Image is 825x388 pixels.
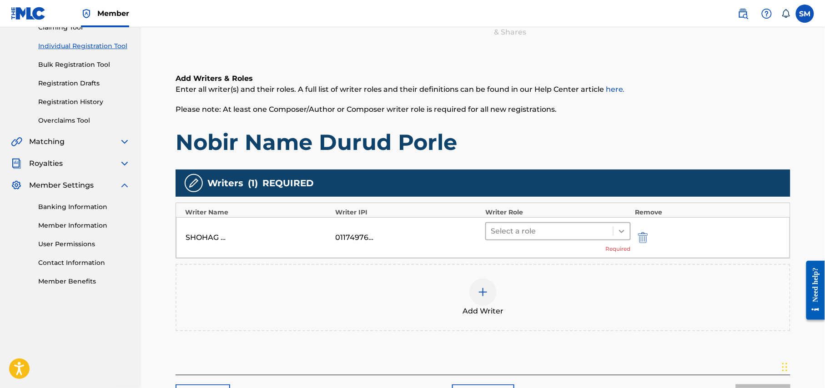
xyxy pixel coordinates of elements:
[176,105,557,114] span: Please note: At least one Composer/Author or Composer writer role is required for all new registr...
[635,208,781,217] div: Remove
[485,208,631,217] div: Writer Role
[38,97,130,107] a: Registration History
[11,158,22,169] img: Royalties
[780,344,825,388] iframe: Chat Widget
[262,176,314,190] span: REQUIRED
[796,5,814,23] div: User Menu
[478,287,488,298] img: add
[176,85,625,94] span: Enter all writer(s) and their roles. A full list of writer roles and their definitions can be fou...
[176,73,790,84] h6: Add Writers & Roles
[29,158,63,169] span: Royalties
[638,232,648,243] img: 12a2ab48e56ec057fbd8.svg
[11,136,22,147] img: Matching
[38,258,130,268] a: Contact Information
[606,85,625,94] a: here.
[734,5,752,23] a: Public Search
[97,8,129,19] span: Member
[38,41,130,51] a: Individual Registration Tool
[738,8,749,19] img: search
[119,158,130,169] img: expand
[38,277,130,286] a: Member Benefits
[38,79,130,88] a: Registration Drafts
[463,306,503,317] span: Add Writer
[185,208,331,217] div: Writer Name
[11,180,22,191] img: Member Settings
[11,7,46,20] img: MLC Logo
[335,208,481,217] div: Writer IPI
[176,129,790,156] h1: Nobir Name Durud Porle
[606,245,631,253] span: Required
[38,116,130,125] a: Overclaims Tool
[81,8,92,19] img: Top Rightsholder
[38,60,130,70] a: Bulk Registration Tool
[781,9,790,18] div: Notifications
[38,202,130,212] a: Banking Information
[119,180,130,191] img: expand
[119,136,130,147] img: expand
[38,23,130,32] a: Claiming Tool
[29,136,65,147] span: Matching
[29,180,94,191] span: Member Settings
[38,221,130,230] a: Member Information
[38,239,130,249] a: User Permissions
[207,176,243,190] span: Writers
[782,353,788,381] div: Drag
[800,258,825,323] iframe: Resource Center
[188,178,199,189] img: writers
[761,8,772,19] img: help
[758,5,776,23] div: Help
[248,176,258,190] span: ( 1 )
